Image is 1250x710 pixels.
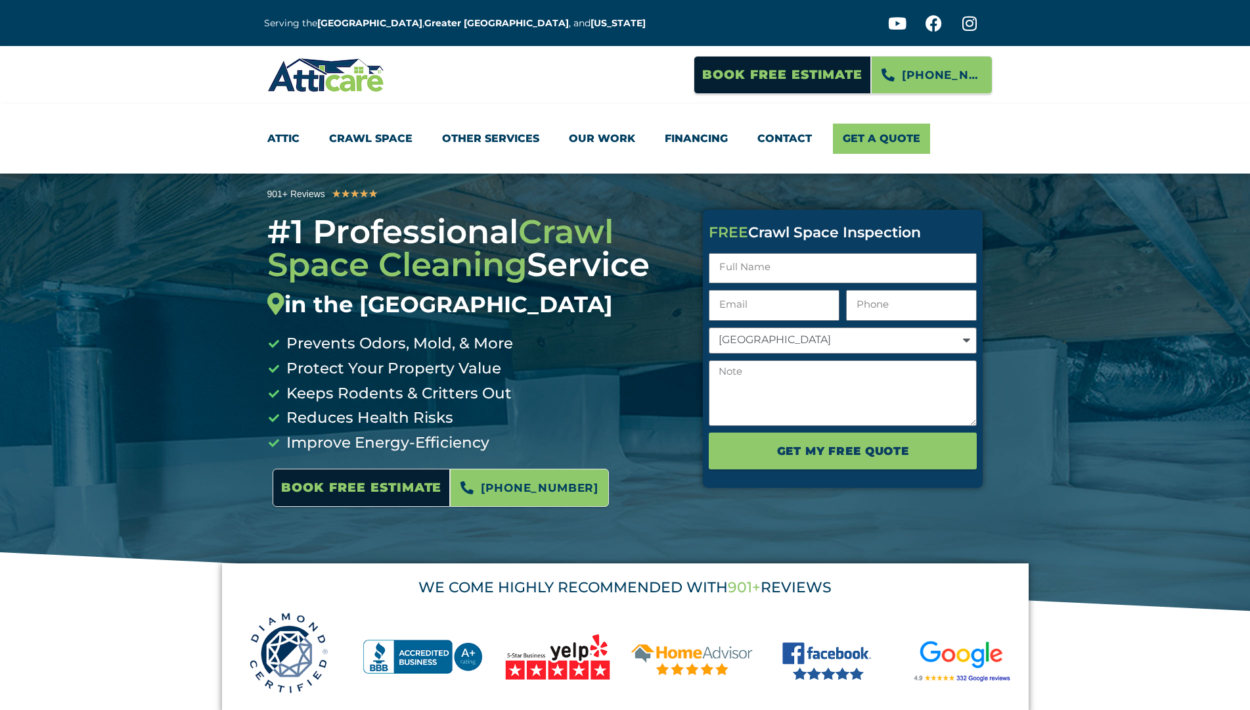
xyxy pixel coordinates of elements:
[283,431,489,456] span: Improve Energy-Efficiency
[777,440,909,462] span: Get My FREE Quote
[481,477,598,499] span: [PHONE_NUMBER]
[283,331,513,356] span: Prevents Odors, Mold, & More
[281,475,441,500] span: Book Free Estimate
[569,124,635,154] a: Our Work
[702,62,862,87] span: Book Free Estimate
[757,124,812,154] a: Contact
[368,185,378,202] i: ★
[317,17,422,29] a: [GEOGRAPHIC_DATA]
[591,17,646,29] a: [US_STATE]
[709,433,977,469] button: Get My FREE Quote
[341,185,350,202] i: ★
[267,291,684,318] div: in the [GEOGRAPHIC_DATA]
[267,216,684,318] h3: #1 Professional Service
[694,56,871,94] a: Book Free Estimate
[709,290,839,321] input: Email
[709,225,977,240] div: Crawl Space Inspection
[359,185,368,202] i: ★
[902,64,982,86] span: [PHONE_NUMBER]
[350,185,359,202] i: ★
[332,185,341,202] i: ★
[267,124,300,154] a: Attic
[709,224,748,241] span: FREE
[332,185,378,202] div: 5/5
[267,212,614,285] span: Crawl Space Cleaning
[267,187,325,202] div: 901+ Reviews
[833,124,930,154] a: Get A Quote
[665,124,728,154] a: Financing
[283,356,501,381] span: Protect Your Property Value
[846,290,977,321] input: Only numbers and phone characters (#, -, *, etc) are accepted.
[264,16,656,31] p: Serving the , , and
[709,253,977,284] input: Full Name
[283,406,453,431] span: Reduces Health Risks
[442,124,539,154] a: Other Services
[329,124,413,154] a: Crawl Space
[239,580,1012,595] div: WE COME HIGHLY RECOMMENDED WITH REVIEWS
[728,579,761,596] span: 901+
[273,469,450,507] a: Book Free Estimate
[424,17,569,29] a: Greater [GEOGRAPHIC_DATA]
[267,124,983,154] nav: Menu
[871,56,993,94] a: [PHONE_NUMBER]
[450,469,609,507] a: [PHONE_NUMBER]
[283,381,512,406] span: Keeps Rodents & Critters Out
